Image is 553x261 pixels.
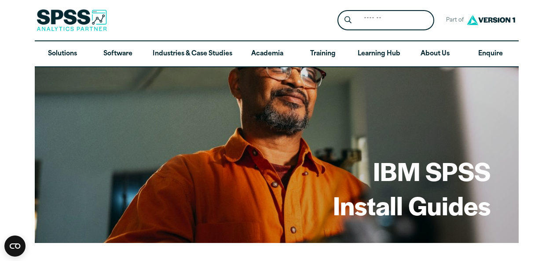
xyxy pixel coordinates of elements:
a: About Us [407,41,463,67]
img: Version1 Logo [465,12,517,28]
img: SPSS Analytics Partner [37,9,107,31]
a: Solutions [35,41,90,67]
a: Software [90,41,146,67]
span: Part of [441,14,465,27]
nav: Desktop version of site main menu [35,41,519,67]
a: Training [295,41,350,67]
button: Search magnifying glass icon [340,12,356,29]
a: Academia [239,41,295,67]
svg: Search magnifying glass icon [344,16,352,24]
a: Learning Hub [351,41,407,67]
a: Enquire [463,41,518,67]
a: Industries & Case Studies [146,41,239,67]
h1: IBM SPSS Install Guides [333,154,491,222]
button: Open CMP widget [4,236,26,257]
form: Site Header Search Form [337,10,434,31]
